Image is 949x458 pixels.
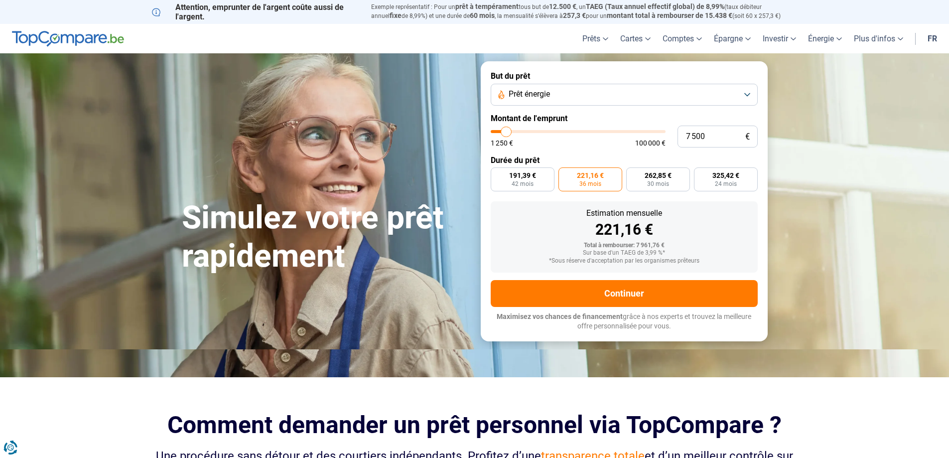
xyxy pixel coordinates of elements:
[576,24,614,53] a: Prêts
[12,31,124,47] img: TopCompare
[614,24,657,53] a: Cartes
[715,181,737,187] span: 24 mois
[647,181,669,187] span: 30 mois
[757,24,802,53] a: Investir
[491,280,758,307] button: Continuer
[657,24,708,53] a: Comptes
[708,24,757,53] a: Épargne
[512,181,534,187] span: 42 mois
[509,89,550,100] span: Prêt énergie
[577,172,604,179] span: 221,16 €
[491,155,758,165] label: Durée du prêt
[712,172,739,179] span: 325,42 €
[563,11,586,19] span: 257,3 €
[491,312,758,331] p: grâce à nos experts et trouvez la meilleure offre personnalisée pour vous.
[499,258,750,265] div: *Sous réserve d'acceptation par les organismes prêteurs
[499,209,750,217] div: Estimation mensuelle
[645,172,672,179] span: 262,85 €
[848,24,909,53] a: Plus d'infos
[499,250,750,257] div: Sur base d'un TAEG de 3,99 %*
[152,2,359,21] p: Attention, emprunter de l'argent coûte aussi de l'argent.
[802,24,848,53] a: Énergie
[491,114,758,123] label: Montant de l'emprunt
[152,411,798,439] h2: Comment demander un prêt personnel via TopCompare ?
[390,11,402,19] span: fixe
[922,24,943,53] a: fr
[182,199,469,276] h1: Simulez votre prêt rapidement
[607,11,732,19] span: montant total à rembourser de 15.438 €
[549,2,576,10] span: 12.500 €
[499,242,750,249] div: Total à rembourser: 7 961,76 €
[497,312,623,320] span: Maximisez vos chances de financement
[491,84,758,106] button: Prêt énergie
[509,172,536,179] span: 191,39 €
[499,222,750,237] div: 221,16 €
[745,133,750,141] span: €
[455,2,519,10] span: prêt à tempérament
[579,181,601,187] span: 36 mois
[470,11,495,19] span: 60 mois
[491,140,513,147] span: 1 250 €
[491,71,758,81] label: But du prêt
[586,2,724,10] span: TAEG (Taux annuel effectif global) de 8,99%
[371,2,798,20] p: Exemple représentatif : Pour un tous but de , un (taux débiteur annuel de 8,99%) et une durée de ...
[635,140,666,147] span: 100 000 €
